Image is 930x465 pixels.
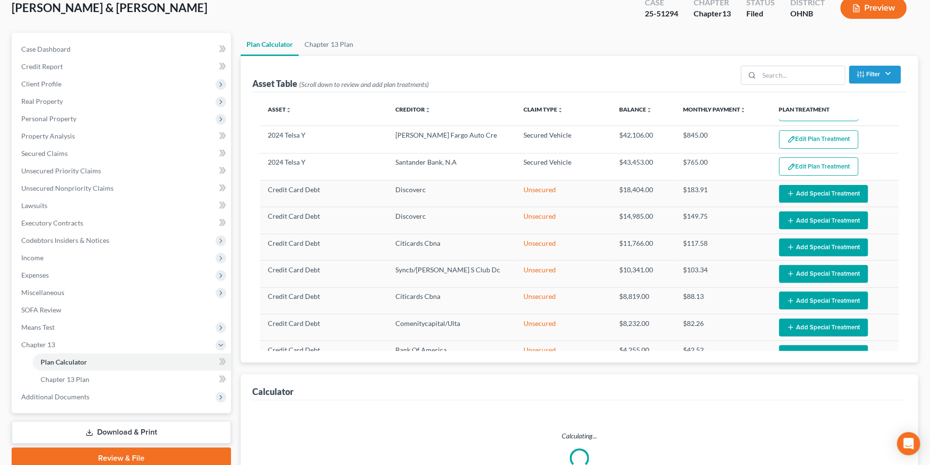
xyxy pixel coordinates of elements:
td: $117.58 [675,234,771,260]
a: Creditorunfold_more [395,106,431,113]
i: unfold_more [646,107,652,113]
a: Assetunfold_more [268,106,291,113]
td: Unsecured [516,287,611,314]
div: OHNB [790,8,825,19]
span: Expenses [21,271,49,279]
td: Bank Of America [388,341,515,367]
span: (Scroll down to review and add plan treatments) [299,80,429,88]
div: Open Intercom Messenger [897,432,920,455]
td: Credit Card Debt [260,314,388,341]
td: $18,404.00 [611,181,675,207]
input: Search... [759,66,845,85]
span: Credit Report [21,62,63,70]
span: Chapter 13 [21,340,55,349]
button: Edit Plan Treatment [779,130,858,149]
td: $4,255.00 [611,341,675,367]
button: Add Special Treatment [779,292,868,310]
span: Real Property [21,97,63,105]
div: Asset Table [252,78,429,89]
td: $765.00 [675,153,771,180]
span: Case Dashboard [21,45,71,53]
td: Unsecured [516,234,611,260]
td: Secured Vehicle [516,153,611,180]
button: Add Special Treatment [779,265,868,283]
img: edit-pencil-c1479a1de80d8dea1e2430c2f745a3c6a07e9d7aa2eeffe225670001d78357a8.svg [787,135,796,143]
td: $8,819.00 [611,287,675,314]
a: Case Dashboard [14,41,231,58]
td: $10,341.00 [611,261,675,287]
td: Credit Card Debt [260,261,388,287]
span: Unsecured Priority Claims [21,167,101,175]
a: Chapter 13 Plan [299,33,359,56]
td: $42,106.00 [611,126,675,153]
a: Plan Calculator [241,33,299,56]
td: $183.91 [675,181,771,207]
a: Lawsuits [14,197,231,214]
td: Secured Vehicle [516,126,611,153]
a: Monthly Paymentunfold_more [683,106,746,113]
a: Secured Claims [14,145,231,162]
th: Plan Treatment [771,100,899,119]
td: Citicards Cbna [388,234,515,260]
button: Add Special Treatment [779,319,868,337]
td: 2024 Telsa Y [260,126,388,153]
p: Calculating... [260,431,899,441]
a: Claim Typeunfold_more [523,106,563,113]
td: Discoverc [388,207,515,234]
div: 25-51294 [645,8,678,19]
button: Edit Plan Treatment [779,157,858,176]
td: Credit Card Debt [260,207,388,234]
span: Means Test [21,323,55,331]
td: Unsecured [516,181,611,207]
a: Chapter 13 Plan [33,371,231,388]
a: Executory Contracts [14,214,231,232]
button: Filter [849,66,901,84]
td: $42.52 [675,341,771,367]
a: Download & Print [12,421,231,444]
button: Add Special Treatment [779,239,868,256]
td: $14,985.00 [611,207,675,234]
a: Property Analysis [14,127,231,145]
span: 13 [722,9,731,18]
td: Discoverc [388,181,515,207]
td: $82.26 [675,314,771,341]
span: Secured Claims [21,149,68,157]
a: Unsecured Nonpriority Claims [14,180,231,197]
i: unfold_more [286,107,291,113]
td: [PERSON_NAME] Fargo Auto Cre [388,126,515,153]
td: $103.34 [675,261,771,287]
i: unfold_more [740,107,746,113]
div: Filed [746,8,775,19]
button: Add Special Treatment [779,185,868,203]
button: Add Special Treatment [779,345,868,363]
a: Balanceunfold_more [619,106,652,113]
td: 2024 Telsa Y [260,153,388,180]
span: Lawsuits [21,201,47,210]
td: $88.13 [675,287,771,314]
td: Citicards Cbna [388,287,515,314]
span: Personal Property [21,114,76,123]
a: SOFA Review [14,301,231,319]
td: $11,766.00 [611,234,675,260]
td: Unsecured [516,207,611,234]
td: Unsecured [516,314,611,341]
td: Credit Card Debt [260,287,388,314]
span: Additional Documents [21,393,89,401]
td: Credit Card Debt [260,234,388,260]
td: $43,453.00 [611,153,675,180]
span: Plan Calculator [41,358,87,366]
a: Credit Report [14,58,231,75]
td: $845.00 [675,126,771,153]
td: Syncb/[PERSON_NAME] S Club Dc [388,261,515,287]
td: Unsecured [516,341,611,367]
span: Client Profile [21,80,61,88]
span: [PERSON_NAME] & [PERSON_NAME] [12,0,207,14]
a: Unsecured Priority Claims [14,162,231,180]
a: Plan Calculator [33,353,231,371]
span: Property Analysis [21,132,75,140]
button: Add Special Treatment [779,211,868,229]
span: Miscellaneous [21,288,64,296]
img: edit-pencil-c1479a1de80d8dea1e2430c2f745a3c6a07e9d7aa2eeffe225670001d78357a8.svg [787,163,796,171]
i: unfold_more [557,107,563,113]
span: Chapter 13 Plan [41,375,89,383]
